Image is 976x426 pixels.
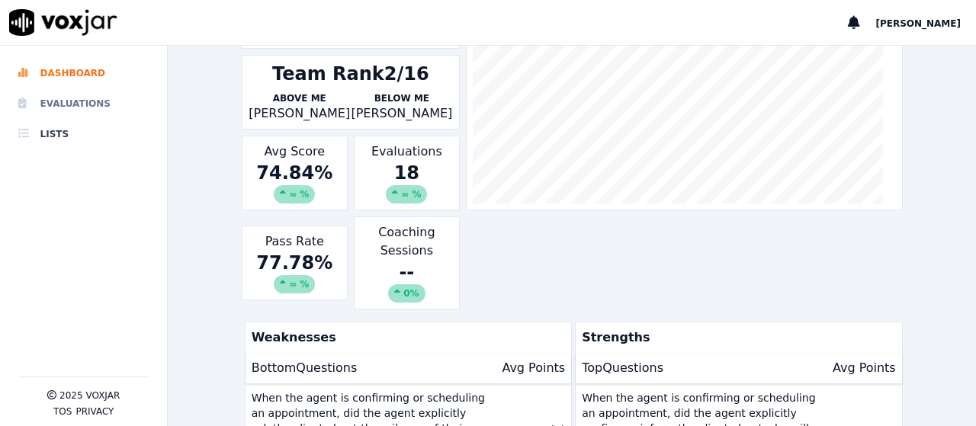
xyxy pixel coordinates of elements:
[274,275,315,293] div: ∞ %
[351,104,453,123] p: [PERSON_NAME]
[582,359,663,377] p: Top Questions
[274,185,315,203] div: ∞ %
[252,359,358,377] p: Bottom Questions
[272,62,429,86] div: Team Rank 2/16
[242,226,348,300] div: Pass Rate
[833,359,896,377] p: Avg Points
[875,18,961,29] span: [PERSON_NAME]
[246,322,566,353] p: Weaknesses
[18,119,149,149] a: Lists
[354,216,460,309] div: Coaching Sessions
[502,359,565,377] p: Avg Points
[249,104,351,123] p: [PERSON_NAME]
[75,405,114,418] button: Privacy
[351,92,453,104] p: Below Me
[361,161,453,203] div: 18
[361,260,453,303] div: --
[59,389,120,402] p: 2025 Voxjar
[18,58,149,88] a: Dashboard
[53,405,72,418] button: TOS
[249,92,351,104] p: Above Me
[576,322,896,353] p: Strengths
[386,185,427,203] div: ∞ %
[249,161,341,203] div: 74.84 %
[9,9,117,36] img: voxjar logo
[249,251,341,293] div: 77.78 %
[242,136,348,210] div: Avg Score
[875,14,976,32] button: [PERSON_NAME]
[388,284,425,303] div: 0%
[18,88,149,119] a: Evaluations
[354,136,460,210] div: Evaluations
